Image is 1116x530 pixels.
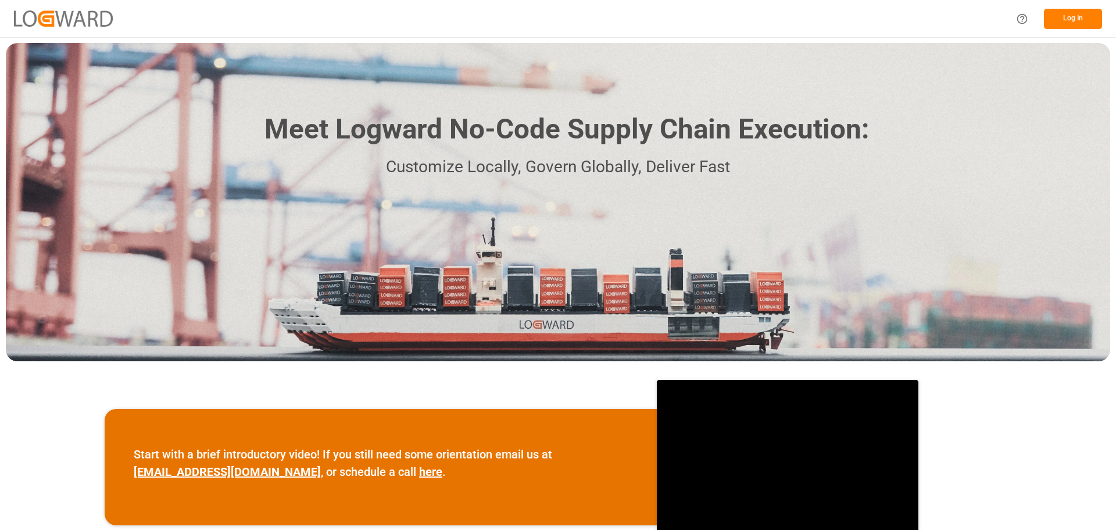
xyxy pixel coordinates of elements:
[1044,9,1102,29] button: Log In
[134,465,321,479] a: [EMAIL_ADDRESS][DOMAIN_NAME]
[14,10,113,26] img: Logward_new_orange.png
[1009,6,1035,32] button: Help Center
[247,154,869,180] p: Customize Locally, Govern Globally, Deliver Fast
[419,465,442,479] a: here
[134,446,628,481] p: Start with a brief introductory video! If you still need some orientation email us at , or schedu...
[264,109,869,150] h1: Meet Logward No-Code Supply Chain Execution:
